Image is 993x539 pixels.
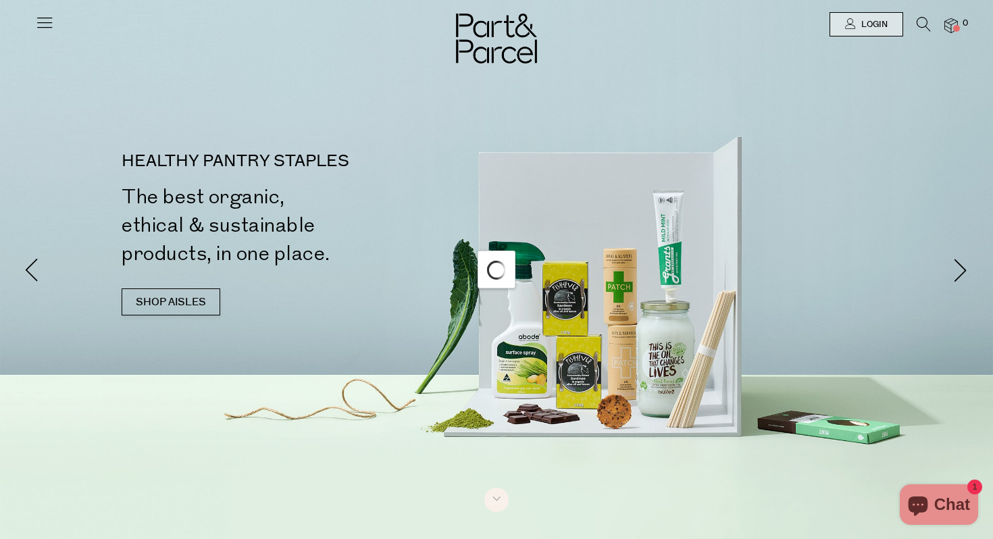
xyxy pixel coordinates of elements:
[944,18,958,32] a: 0
[456,14,537,63] img: Part&Parcel
[122,153,502,170] p: HEALTHY PANTRY STAPLES
[896,484,982,528] inbox-online-store-chat: Shopify online store chat
[858,19,888,30] span: Login
[959,18,971,30] span: 0
[122,288,220,315] a: SHOP AISLES
[122,183,502,268] h2: The best organic, ethical & sustainable products, in one place.
[830,12,903,36] a: Login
